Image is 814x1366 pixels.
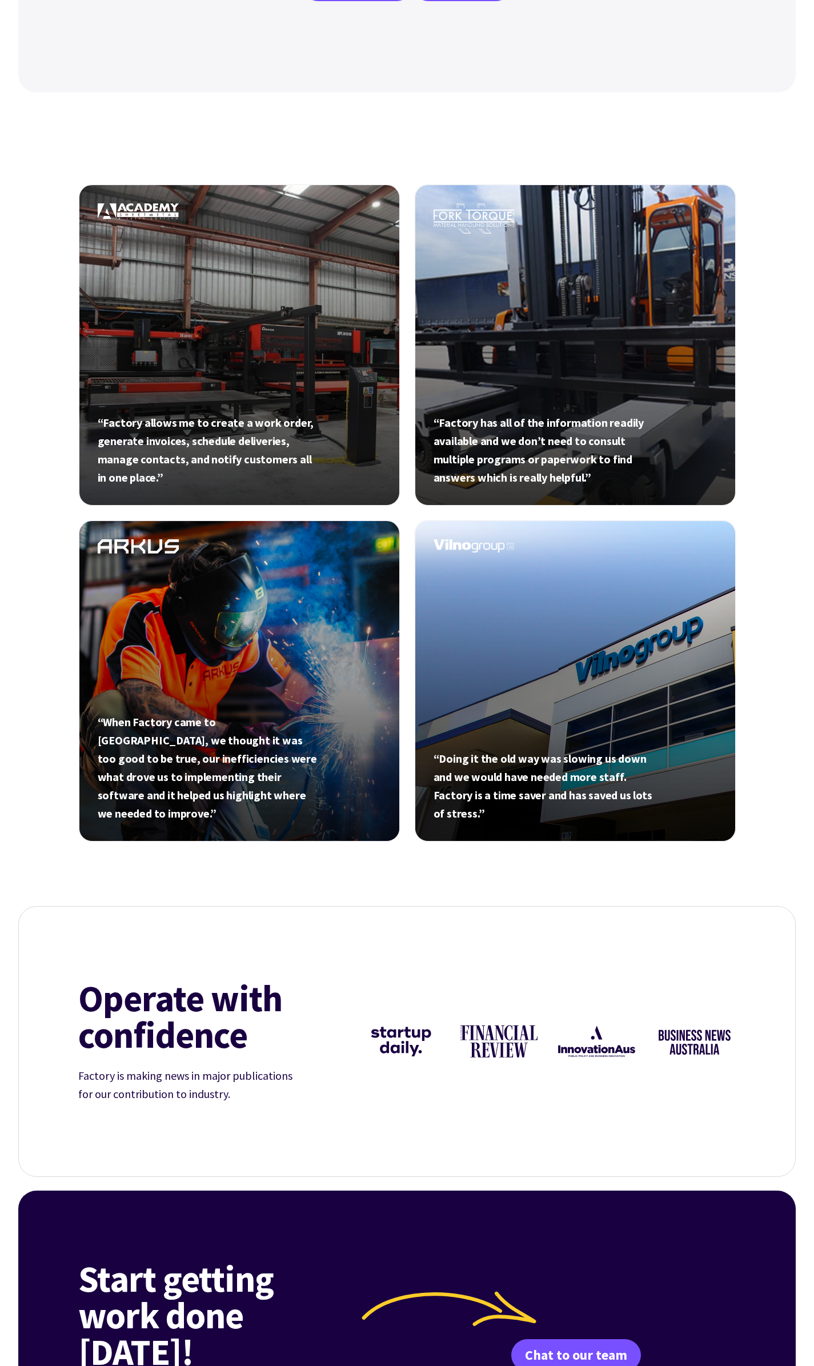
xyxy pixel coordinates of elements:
[78,1016,247,1053] mark: confidence
[78,980,342,1053] h2: Operate with
[78,1067,307,1103] p: Factory is making news in major publications for our contribution to industry.
[619,1243,814,1366] iframe: Chat Widget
